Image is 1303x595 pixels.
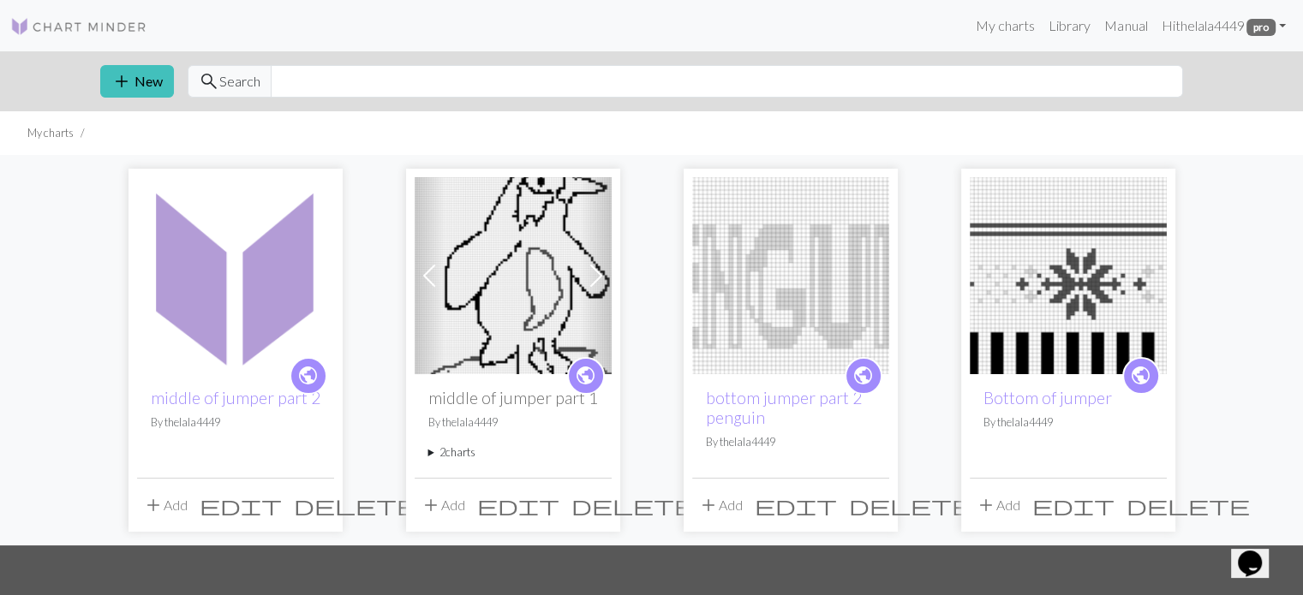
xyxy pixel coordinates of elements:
[297,362,319,389] span: public
[151,388,320,408] a: middle of jumper part 2
[1127,493,1250,517] span: delete
[290,357,327,395] a: public
[297,359,319,393] i: public
[1032,493,1115,517] span: edit
[706,434,876,450] p: By thelala4449
[1121,489,1256,521] button: Delete
[194,489,288,521] button: Edit
[288,489,423,521] button: Delete
[565,489,701,521] button: Delete
[1032,495,1115,515] i: Edit
[137,489,194,521] button: Add
[755,495,837,515] i: Edit
[137,265,334,282] a: middle of jumper part 2
[843,489,978,521] button: Delete
[10,16,147,37] img: Logo
[706,388,862,427] a: bottom jumper part 2 penguin
[111,69,132,93] span: add
[1130,362,1151,389] span: public
[845,357,882,395] a: public
[852,362,874,389] span: public
[849,493,972,517] span: delete
[567,357,605,395] a: public
[421,493,441,517] span: add
[415,177,612,374] img: middle of jumper part 1
[471,489,565,521] button: Edit
[27,125,74,141] li: My charts
[571,493,695,517] span: delete
[1231,527,1286,578] iframe: chat widget
[1026,489,1121,521] button: Edit
[1042,9,1097,43] a: Library
[415,489,471,521] button: Add
[983,414,1153,431] p: By thelala4449
[692,177,889,374] img: bottom jumper part 2 penguin
[852,359,874,393] i: public
[100,65,174,98] button: New
[698,493,719,517] span: add
[970,265,1167,282] a: Bottom of jumper front
[970,489,1026,521] button: Add
[749,489,843,521] button: Edit
[755,493,837,517] span: edit
[1154,9,1293,43] a: Hithelala4449 pro
[428,414,598,431] p: By thelala4449
[970,177,1167,374] img: Bottom of jumper front
[969,9,1042,43] a: My charts
[219,71,260,92] span: Search
[477,493,559,517] span: edit
[143,493,164,517] span: add
[692,489,749,521] button: Add
[137,177,334,374] img: middle of jumper part 2
[477,495,559,515] i: Edit
[1097,9,1154,43] a: Manual
[199,69,219,93] span: search
[575,359,596,393] i: public
[200,493,282,517] span: edit
[294,493,417,517] span: delete
[1246,19,1276,36] span: pro
[1122,357,1160,395] a: public
[415,265,612,282] a: middle of jumper part 1
[1130,359,1151,393] i: public
[575,362,596,389] span: public
[428,444,598,461] summary: 2charts
[692,265,889,282] a: bottom jumper part 2 penguin
[983,388,1112,408] a: Bottom of jumper
[428,388,598,408] h2: middle of jumper part 1
[151,414,320,431] p: By thelala4449
[976,493,996,517] span: add
[200,495,282,515] i: Edit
